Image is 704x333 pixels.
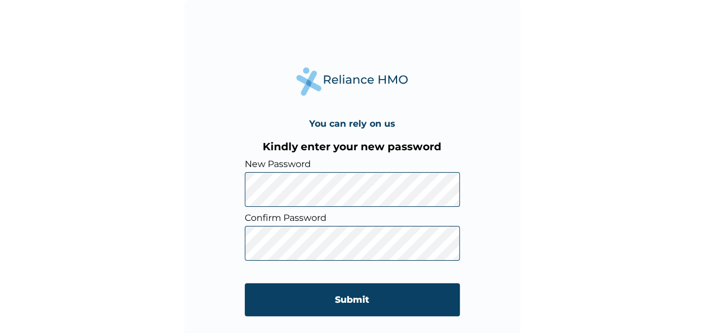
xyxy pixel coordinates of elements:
[309,118,395,129] h4: You can rely on us
[245,283,460,316] input: Submit
[245,212,460,223] label: Confirm Password
[296,67,408,96] img: Reliance Health's Logo
[245,140,460,153] h3: Kindly enter your new password
[245,159,460,169] label: New Password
